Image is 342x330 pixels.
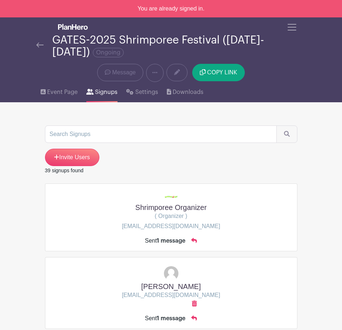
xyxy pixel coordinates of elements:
p: [EMAIL_ADDRESS][DOMAIN_NAME] [122,291,220,300]
a: Message [97,64,143,81]
h5: Shrimporee Organizer [122,203,220,212]
p: [EMAIL_ADDRESS][DOMAIN_NAME] [122,222,220,231]
span: Message [112,68,136,77]
div: Sent [145,314,186,323]
button: COPY LINK [192,64,245,81]
span: Downloads [173,88,203,96]
small: 39 signups found [45,168,84,173]
h5: [PERSON_NAME] [122,282,220,291]
button: Toggle navigation [282,20,302,34]
span: 1 message [157,238,185,244]
a: Downloads [167,82,203,102]
a: Signups [86,82,118,102]
img: default-ce2991bfa6775e67f084385cd625a349d9dcbb7a52a09fb2fda1e96e2d18dcdb.png [164,266,178,281]
span: Event Page [47,88,78,96]
div: GATES-2025 Shrimporee Festival ([DATE]-[DATE]) [52,34,297,58]
img: back-arrow-29a5d9b10d5bd6ae65dc969a981735edf675c4d7a1fe02e03b50dbd4ba3cdb55.svg [36,42,44,48]
span: Signups [95,88,118,96]
span: 1 message [157,315,185,321]
img: logo_white-6c42ec7e38ccf1d336a20a19083b03d10ae64f83f12c07503d8b9e83406b4c7d.svg [58,24,88,30]
input: Search Signups [45,125,277,143]
div: Sent [145,236,186,245]
span: ( Organizer ) [155,213,188,219]
span: COPY LINK [207,70,237,75]
a: Invite Users [45,149,99,166]
a: Settings [126,82,158,102]
a: Event Page [41,82,78,102]
img: Shrimporee%20Logo.png [164,193,178,202]
span: Settings [135,88,158,96]
span: Ongoing [93,48,124,57]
